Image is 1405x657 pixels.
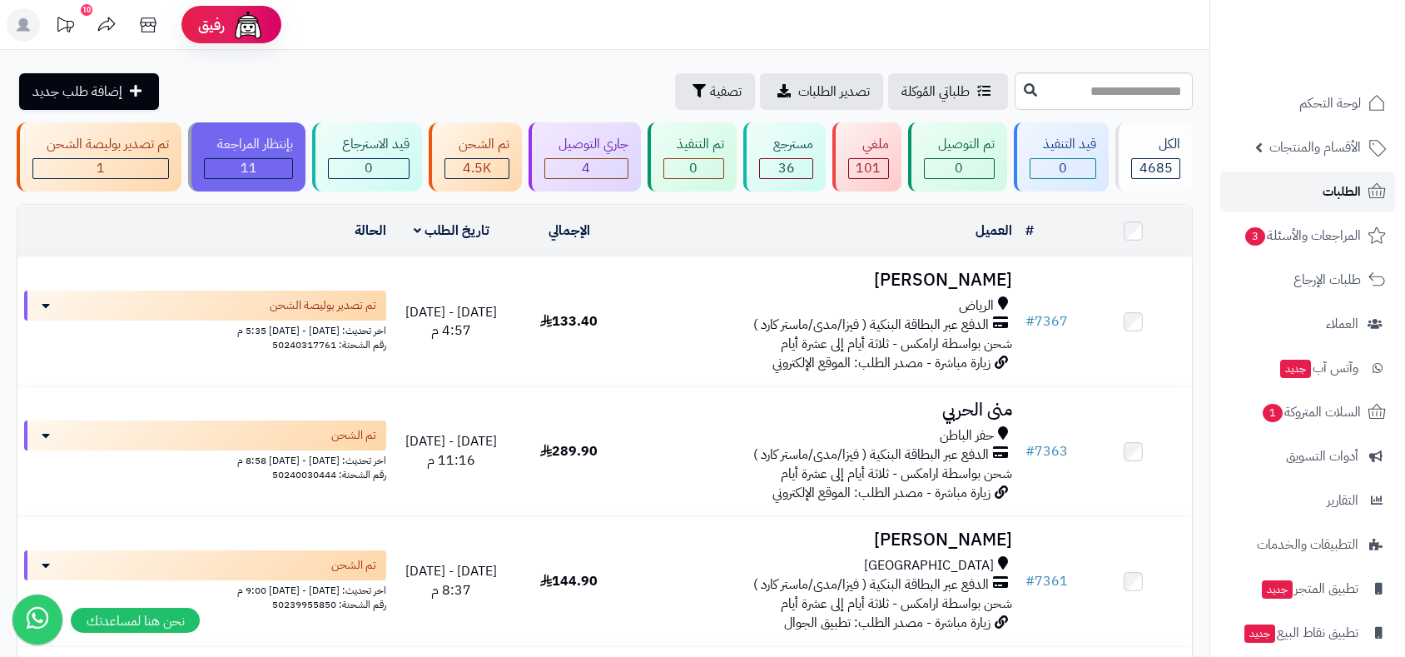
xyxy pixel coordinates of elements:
[1220,216,1395,256] a: المراجعات والأسئلة3
[32,135,169,154] div: تم تصدير بوليصة الشحن
[1245,227,1265,246] span: 3
[331,557,376,574] span: تم الشحن
[444,135,509,154] div: تم الشحن
[1323,180,1361,203] span: الطلبات
[32,82,122,102] span: إضافة طلب جديد
[760,73,883,110] a: تصدير الطلبات
[864,556,994,575] span: [GEOGRAPHIC_DATA]
[955,158,963,178] span: 0
[545,159,628,178] div: 4
[329,159,409,178] div: 0
[959,296,994,316] span: الرياض
[549,221,590,241] a: الإجمالي
[1286,445,1358,468] span: أدوات التسويق
[198,15,225,35] span: رفيق
[1220,613,1395,653] a: تطبيق نقاط البيعجديد
[924,135,995,154] div: تم التوصيل
[365,158,373,178] span: 0
[405,431,497,470] span: [DATE] - [DATE] 11:16 م
[1257,533,1358,556] span: التطبيقات والخدمات
[759,135,813,154] div: مسترجع
[634,401,1012,420] h3: منى الحربي
[582,158,590,178] span: 4
[1010,122,1113,192] a: قيد التنفيذ 0
[663,135,725,154] div: تم التنفيذ
[1059,158,1067,178] span: 0
[1025,441,1035,461] span: #
[1280,360,1311,378] span: جديد
[204,135,294,154] div: بإنتظار المراجعة
[829,122,905,192] a: ملغي 101
[414,221,489,241] a: تاريخ الطلب
[272,597,386,612] span: رقم الشحنة: 50239955850
[33,159,168,178] div: 1
[445,159,509,178] div: 4531
[1025,571,1068,591] a: #7361
[205,159,293,178] div: 11
[753,575,989,595] span: الدفع عبر البطاقة البنكية ( فيزا/مدى/ماستر كارد )
[24,450,386,468] div: اخر تحديث: [DATE] - [DATE] 8:58 م
[848,135,889,154] div: ملغي
[644,122,741,192] a: تم التنفيذ 0
[1244,224,1361,247] span: المراجعات والأسئلة
[1260,577,1358,600] span: تطبيق المتجر
[1025,571,1035,591] span: #
[185,122,310,192] a: بإنتظار المراجعة 11
[19,73,159,110] a: إضافة طلب جديد
[1327,489,1358,512] span: التقارير
[231,8,265,42] img: ai-face.png
[760,159,812,178] div: 36
[81,4,92,16] div: 10
[331,427,376,444] span: تم الشحن
[24,321,386,338] div: اخر تحديث: [DATE] - [DATE] 5:35 م
[1220,436,1395,476] a: أدوات التسويق
[1030,135,1097,154] div: قيد التنفيذ
[689,158,698,178] span: 0
[97,158,105,178] span: 1
[1220,304,1395,344] a: العملاء
[634,530,1012,550] h3: [PERSON_NAME]
[13,122,185,192] a: تم تصدير بوليصة الشحن 1
[925,159,994,178] div: 0
[1112,122,1196,192] a: الكل4685
[1025,311,1035,331] span: #
[544,135,628,154] div: جاري التوصيل
[270,297,376,314] span: تم تصدير بوليصة الشحن
[463,158,491,178] span: 4.5K
[1292,47,1389,82] img: logo-2.png
[525,122,644,192] a: جاري التوصيل 4
[1220,172,1395,212] a: الطلبات
[425,122,525,192] a: تم الشحن 4.5K
[540,571,598,591] span: 144.90
[781,464,1012,484] span: شحن بواسطة ارامكس - ثلاثة أيام إلى عشرة أيام
[309,122,425,192] a: قيد الاسترجاع 0
[888,73,1008,110] a: طلباتي المُوكلة
[355,221,386,241] a: الحالة
[24,580,386,598] div: اخر تحديث: [DATE] - [DATE] 9:00 م
[44,8,86,46] a: تحديثات المنصة
[1220,83,1395,123] a: لوحة التحكم
[1269,136,1361,159] span: الأقسام والمنتجات
[1293,268,1361,291] span: طلبات الإرجاع
[1220,260,1395,300] a: طلبات الإرجاع
[1131,135,1180,154] div: الكل
[784,613,990,633] span: زيارة مباشرة - مصدر الطلب: تطبيق الجوال
[241,158,257,178] span: 11
[1243,621,1358,645] span: تطبيق نقاط البيع
[1299,92,1361,115] span: لوحة التحكم
[1261,401,1361,424] span: السلات المتروكة
[272,467,386,482] span: رقم الشحنة: 50240030444
[540,441,598,461] span: 289.90
[781,334,1012,354] span: شحن بواسطة ارامكس - ثلاثة أيام إلى عشرة أيام
[1025,311,1068,331] a: #7367
[1244,625,1275,643] span: جديد
[940,426,994,445] span: حفر الباطن
[328,135,410,154] div: قيد الاسترجاع
[1220,480,1395,520] a: التقارير
[772,483,990,503] span: زيارة مباشرة - مصدر الطلب: الموقع الإلكتروني
[1262,580,1293,599] span: جديد
[1139,158,1173,178] span: 4685
[405,302,497,341] span: [DATE] - [DATE] 4:57 م
[905,122,1010,192] a: تم التوصيل 0
[1263,404,1283,422] span: 1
